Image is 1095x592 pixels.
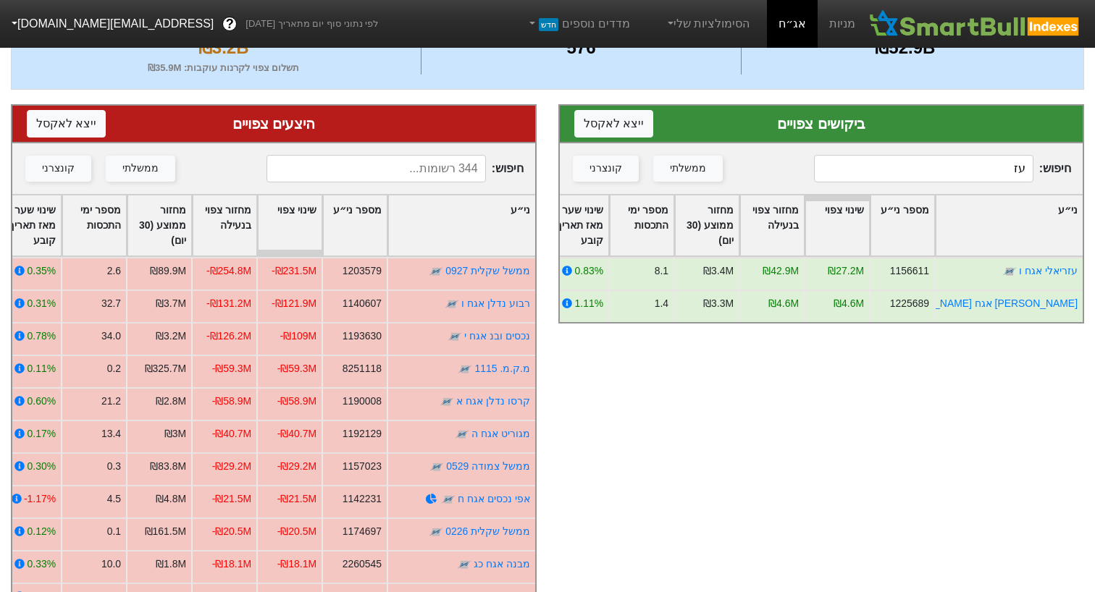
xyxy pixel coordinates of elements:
div: -₪18.1M [212,557,251,572]
div: 2260545 [343,557,382,572]
div: 10.0 [101,557,121,572]
button: ממשלתי [106,156,175,182]
div: Toggle SortBy [193,195,256,255]
div: 13.4 [101,426,121,441]
a: הסימולציות שלי [659,9,756,38]
span: ? [226,14,234,34]
a: [PERSON_NAME] אגח [PERSON_NAME] [889,297,1078,309]
div: -₪29.2M [277,459,316,474]
div: ממשלתי [670,161,706,177]
div: ₪83.8M [150,459,186,474]
div: 32.7 [101,296,121,311]
div: -₪18.1M [277,557,316,572]
a: ממשל שקלית 0927 [445,265,530,276]
div: -₪58.9M [277,394,316,409]
div: תשלום צפוי לקרנות עוקבות : ₪35.9M [30,61,417,75]
div: 0.17% [28,426,56,441]
a: מבנה אגח כג [474,558,530,570]
div: ₪3.3M [703,296,734,311]
span: לפי נתוני סוף יום מתאריך [DATE] [246,17,378,31]
div: ₪161.5M [145,524,186,539]
input: 232 רשומות... [814,155,1033,182]
div: -₪59.3M [277,361,316,376]
div: 0.33% [28,557,56,572]
div: Toggle SortBy [610,195,674,255]
div: 1193630 [343,329,382,344]
div: 1190008 [343,394,382,409]
div: -₪20.5M [277,524,316,539]
div: קונצרני [42,161,75,177]
a: מגוריט אגח ה [471,428,530,439]
img: SmartBull [867,9,1083,38]
div: Toggle SortBy [675,195,739,255]
div: ₪1.8M [156,557,186,572]
span: חיפוש : [267,155,524,182]
div: 0.30% [28,459,56,474]
input: 344 רשומות... [267,155,485,182]
div: -₪109M [280,329,316,344]
div: ₪27.2M [828,263,864,279]
div: -₪231.5M [272,263,316,279]
div: -₪40.7M [277,426,316,441]
div: 21.2 [101,394,121,409]
div: Toggle SortBy [127,195,191,255]
button: ממשלתי [653,156,723,182]
div: Toggle SortBy [62,195,126,255]
div: ₪4.6M [834,296,864,311]
div: ₪4.8M [156,491,186,507]
div: ₪325.7M [145,361,186,376]
a: רבוע נדלן אגח ו [461,297,530,309]
div: 0.2 [107,361,121,376]
div: קונצרני [590,161,622,177]
a: עזריאלי אגח ו [1019,265,1078,276]
img: tase link [457,557,471,572]
div: ₪3.2M [156,329,186,344]
div: 0.83% [575,263,603,279]
img: tase link [429,264,443,279]
div: 0.35% [28,263,56,279]
div: ₪2.8M [156,394,186,409]
div: 0.12% [28,524,56,539]
div: 0.1 [107,524,121,539]
div: -1.17% [24,491,56,507]
span: חיפוש : [814,155,1071,182]
a: מדדים נוספיםחדש [521,9,636,38]
div: ממשלתי [122,161,159,177]
button: קונצרני [25,156,91,182]
div: Toggle SortBy [323,195,387,255]
div: 8.1 [655,263,668,279]
div: 1157023 [343,459,382,474]
a: קרסו נדלן אגח א [456,395,530,407]
div: 1225689 [890,296,929,311]
div: -₪29.2M [212,459,251,474]
img: tase link [455,427,469,441]
a: מ.ק.מ. 1115 [475,363,530,374]
div: ₪3M [164,426,186,441]
div: 0.11% [28,361,56,376]
button: ייצא לאקסל [27,110,106,138]
div: ₪42.9M [763,263,799,279]
div: Toggle SortBy [545,195,608,255]
div: -₪21.5M [212,491,251,507]
div: 34.0 [101,329,121,344]
div: 1.4 [655,296,668,311]
div: 1.11% [575,296,603,311]
img: tase link [448,329,462,344]
a: נכסים ובנ אגח י [464,330,530,342]
div: Toggle SortBy [258,195,322,255]
img: tase link [458,362,472,376]
div: 4.5 [107,491,121,507]
img: tase link [440,394,454,409]
div: 1140607 [343,296,382,311]
div: 1142231 [343,491,382,507]
a: ממשל צמודה 0529 [446,460,530,472]
a: ממשל שקלית 0226 [445,525,530,537]
button: קונצרני [573,156,639,182]
div: -₪59.3M [212,361,251,376]
div: ₪4.6M [768,296,799,311]
div: -₪254.8M [206,263,251,279]
div: 1174697 [343,524,382,539]
div: 0.31% [28,296,56,311]
div: 0.60% [28,394,56,409]
a: אפי נכסים אגח ח [458,493,530,504]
